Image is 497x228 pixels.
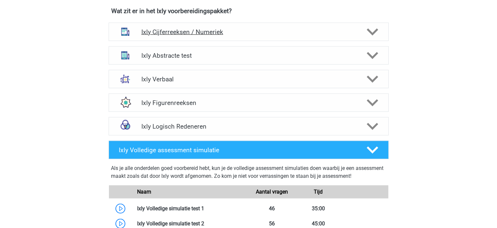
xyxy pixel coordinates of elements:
[132,220,249,228] div: Ixly Volledige simulatie test 2
[111,164,386,183] div: Als je alle onderdelen goed voorbereid hebt, kun je de volledige assessment simulaties doen waarb...
[106,117,391,135] a: syllogismen Ixly Logisch Redeneren
[141,99,356,107] h4: Ixly Figurenreeksen
[141,28,356,36] h4: Ixly Cijferreeksen / Numeriek
[117,71,134,88] img: analogieen
[119,146,356,154] h4: Ixly Volledige assessment simulatie
[112,7,386,15] h4: Wat zit er in het Ixly voorbereidingspakket?
[106,141,391,159] a: Ixly Volledige assessment simulatie
[141,52,356,59] h4: Ixly Abstracte test
[117,23,134,40] img: cijferreeksen
[132,205,249,213] div: Ixly Volledige simulatie test 1
[106,70,391,88] a: analogieen Ixly Verbaal
[141,123,356,130] h4: Ixly Logisch Redeneren
[141,75,356,83] h4: Ixly Verbaal
[106,46,391,65] a: abstracte matrices Ixly Abstracte test
[117,94,134,111] img: figuurreeksen
[117,118,134,135] img: syllogismen
[248,188,295,196] div: Aantal vragen
[132,188,249,196] div: Naam
[106,23,391,41] a: cijferreeksen Ixly Cijferreeksen / Numeriek
[117,47,134,64] img: abstracte matrices
[106,93,391,112] a: figuurreeksen Ixly Figurenreeksen
[295,188,342,196] div: Tijd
